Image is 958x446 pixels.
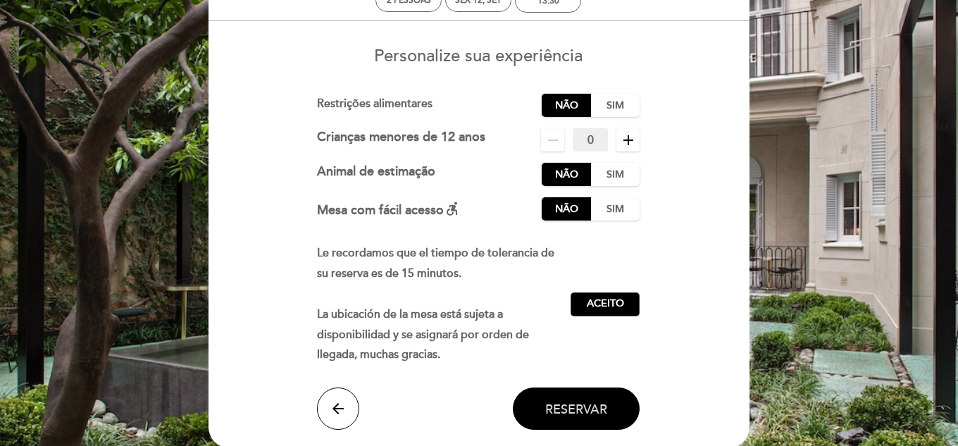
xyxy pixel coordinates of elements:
[513,388,640,430] button: Reservar
[620,132,637,149] i: add
[317,128,485,151] div: Crianças menores de 12 anos
[542,163,591,186] label: Não
[317,197,461,221] div: Mesa com fácil acesso
[590,94,640,117] label: Sim
[542,94,591,117] label: Não
[590,163,640,186] label: Sim
[590,197,640,221] label: Sim
[317,243,571,365] div: Le recordamos que el tiempo de tolerancia de su reserva es de 15 minutos. La ubicación de la mesa...
[317,163,435,186] div: Animal de estimação
[374,46,583,66] span: Personalize sua experiência
[545,401,607,416] span: Reservar
[571,292,640,316] button: Aceito
[330,400,347,417] i: arrow_back
[587,297,624,311] span: Aceito
[545,132,561,149] i: remove
[542,197,591,221] label: Não
[317,388,359,430] button: arrow_back
[444,200,461,217] i: accessible_forward
[317,94,542,117] div: Restrições alimentares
